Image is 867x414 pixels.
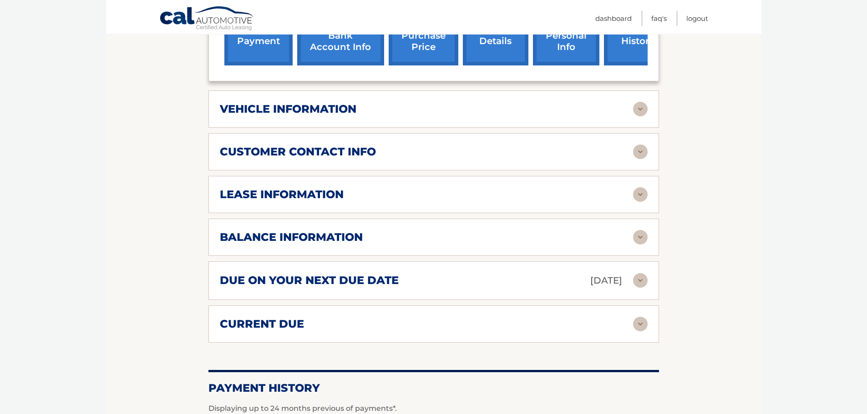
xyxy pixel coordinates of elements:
h2: due on your next due date [220,274,399,287]
h2: current due [220,317,304,331]
img: accordion-rest.svg [633,230,648,244]
a: make a payment [224,6,293,65]
a: request purchase price [389,6,458,65]
p: [DATE] [590,273,622,289]
a: FAQ's [651,11,667,26]
img: accordion-rest.svg [633,317,648,331]
a: Cal Automotive [159,6,255,32]
a: payment history [604,6,672,65]
img: accordion-rest.svg [633,145,648,159]
h2: lease information [220,188,344,201]
h2: balance information [220,230,363,244]
img: accordion-rest.svg [633,102,648,116]
a: Dashboard [595,11,632,26]
a: account details [463,6,528,65]
h2: customer contact info [220,145,376,159]
a: Logout [686,11,708,26]
p: Displaying up to 24 months previous of payments*. [208,403,659,414]
a: Add/Remove bank account info [297,6,384,65]
img: accordion-rest.svg [633,187,648,202]
a: update personal info [533,6,599,65]
img: accordion-rest.svg [633,273,648,288]
h2: Payment History [208,381,659,395]
h2: vehicle information [220,102,356,116]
